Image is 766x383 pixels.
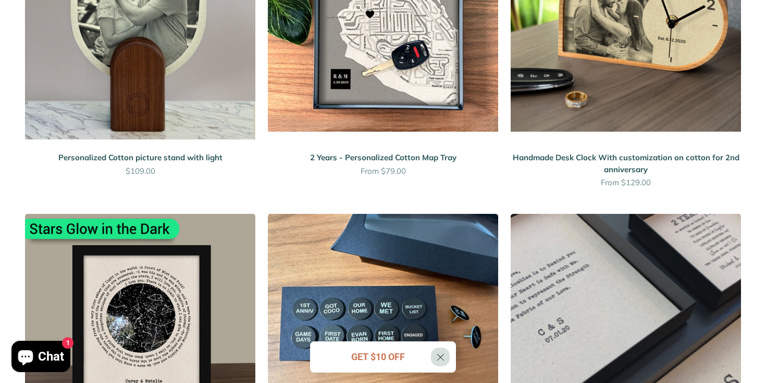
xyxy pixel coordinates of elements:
sale-price: From $129.00 [601,176,651,189]
span: Get $10 off [351,351,405,362]
a: 2 Years - Personalized Cotton Map Tray [310,152,456,162]
inbox-online-store-chat: Shopify online store chat [8,341,73,375]
a: Handmade Desk Clock With customization on cotton for 2nd anniversary [513,152,739,174]
span: X [436,347,445,367]
sale-price: From $79.00 [361,165,406,177]
a: Personalized Cotton picture stand with light [58,152,223,162]
sale-price: $109.00 [126,165,155,177]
